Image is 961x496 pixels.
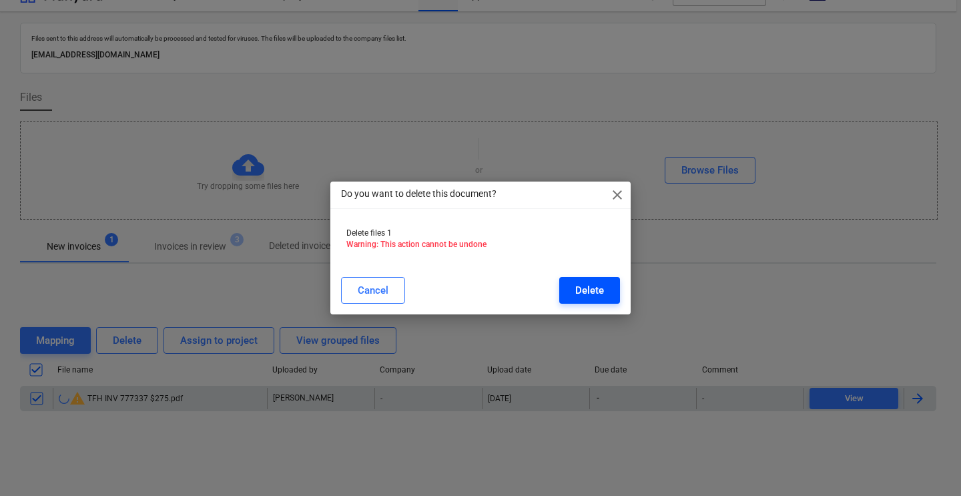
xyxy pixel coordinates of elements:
[346,228,615,239] p: Delete files 1
[358,282,388,299] div: Cancel
[346,239,615,250] p: Warning: This action cannot be undone
[609,187,625,203] span: close
[341,277,405,304] button: Cancel
[341,187,497,201] p: Do you want to delete this document?
[559,277,620,304] button: Delete
[894,432,961,496] iframe: Chat Widget
[575,282,604,299] div: Delete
